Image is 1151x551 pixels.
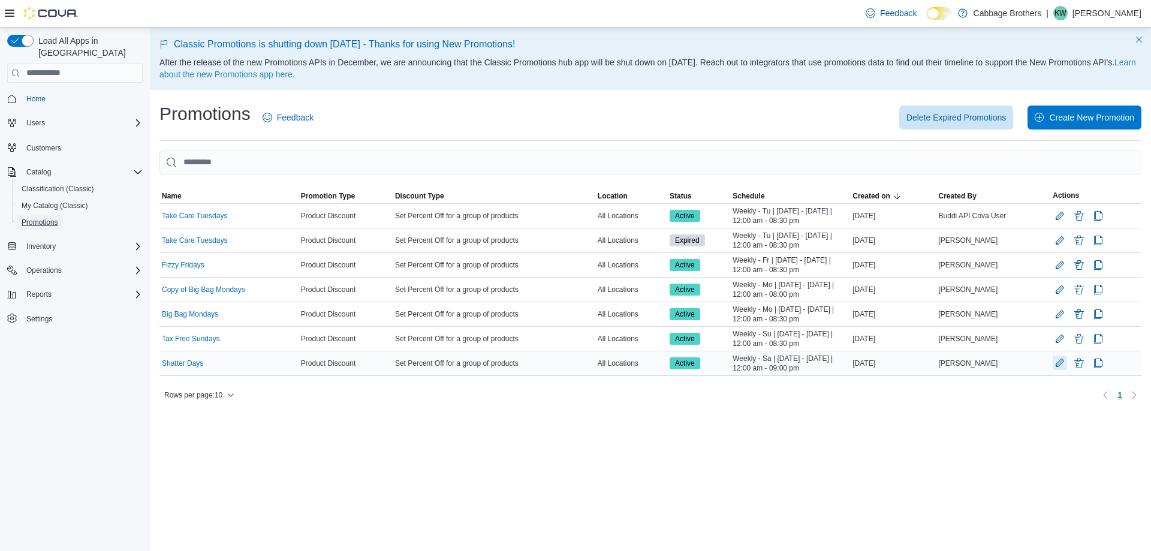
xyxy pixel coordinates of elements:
span: Create New Promotion [1049,112,1134,124]
button: Delete Promotion [1072,356,1086,371]
span: Location [598,191,628,201]
button: Delete Expired Promotions [899,106,1014,130]
div: [DATE] [850,233,936,248]
button: Rows per page:10 [159,388,239,402]
nav: Complex example [7,85,143,359]
button: Delete Promotion [1072,307,1086,321]
a: Tax Free Sundays [162,334,220,344]
button: Schedule [730,189,850,203]
button: Delete Promotion [1072,332,1086,346]
button: Clone Promotion [1091,356,1105,371]
span: Expired [675,235,700,246]
a: Copy of Big Bag Mondays [162,285,245,294]
p: Classic Promotions is shutting down [DATE] - Thanks for using New Promotions! [159,37,1141,52]
div: Set Percent Off for a group of products [393,258,595,272]
a: Customers [22,141,66,155]
button: Next page [1127,388,1141,402]
button: Clone Promotion [1091,307,1105,321]
button: Classification (Classic) [12,180,147,197]
span: Inventory [22,239,143,254]
span: All Locations [598,211,638,221]
p: | [1046,6,1048,20]
button: Reports [2,286,147,303]
span: Created By [939,191,977,201]
span: Name [162,191,182,201]
span: Customers [22,140,143,155]
button: Status [667,189,730,203]
span: Reports [22,287,143,302]
span: Reports [26,290,52,299]
span: Classification (Classic) [22,184,94,194]
span: All Locations [598,359,638,368]
span: Classification (Classic) [17,182,143,196]
span: Weekly - Su | [DATE] - [DATE] | 12:00 am - 08:30 pm [733,329,848,348]
span: Active [675,358,695,369]
span: Weekly - Sa | [DATE] - [DATE] | 12:00 am - 09:00 pm [733,354,848,373]
span: Promotions [22,218,58,227]
span: [PERSON_NAME] [939,309,998,319]
button: Home [2,90,147,107]
span: Weekly - Fr | [DATE] - [DATE] | 12:00 am - 08:30 pm [733,255,848,275]
div: [DATE] [850,258,936,272]
button: Location [595,189,667,203]
a: Home [22,92,50,106]
div: [DATE] [850,282,936,297]
span: Settings [22,311,143,326]
span: Home [22,91,143,106]
button: Edit Promotion [1053,209,1067,223]
img: Cova [24,7,78,19]
button: Edit Promotion [1053,233,1067,248]
span: Weekly - Mo | [DATE] - [DATE] | 12:00 am - 08:00 pm [733,280,848,299]
span: Active [675,210,695,221]
span: Active [670,259,700,271]
button: Reports [22,287,56,302]
span: Created on [852,191,890,201]
a: Fizzy Fridays [162,260,204,270]
button: Operations [2,262,147,279]
input: This is a search bar. As you type, the results lower in the page will automatically filter. [159,150,1141,174]
button: Page 1 of 1 [1113,386,1127,405]
span: Buddi API Cova User [939,211,1007,221]
span: Catalog [26,167,51,177]
span: Weekly - Tu | [DATE] - [DATE] | 12:00 am - 08:30 pm [733,206,848,225]
nav: Pagination for table: [1098,386,1141,405]
span: Product Discount [301,211,355,221]
a: Feedback [258,106,318,130]
a: Learn about the new Promotions app here. [159,58,1136,79]
button: Settings [2,310,147,327]
span: Schedule [733,191,764,201]
span: Active [675,333,695,344]
button: Clone Promotion [1091,233,1105,248]
button: Name [159,189,299,203]
button: Edit Promotion [1053,307,1067,321]
span: Product Discount [301,334,355,344]
div: [DATE] [850,307,936,321]
span: Product Discount [301,359,355,368]
a: Settings [22,312,57,326]
span: Users [22,116,143,130]
input: Dark Mode [927,7,952,20]
span: Active [670,357,700,369]
div: Kesia Wood [1053,6,1068,20]
span: Product Discount [301,309,355,319]
button: Promotions [12,214,147,231]
span: Promotions [17,215,143,230]
span: Home [26,94,46,104]
div: Set Percent Off for a group of products [393,282,595,297]
p: Cabbage Brothers [974,6,1042,20]
span: All Locations [598,260,638,270]
button: Clone Promotion [1091,209,1105,223]
button: Inventory [22,239,61,254]
a: Classification (Classic) [17,182,99,196]
button: Clone Promotion [1091,282,1105,297]
a: Take Care Tuesdays [162,236,227,245]
h1: Promotions [159,102,251,126]
a: Take Care Tuesdays [162,211,227,221]
span: Delete Expired Promotions [906,112,1007,124]
div: [DATE] [850,356,936,371]
button: Delete Promotion [1072,233,1086,248]
span: [PERSON_NAME] [939,285,998,294]
span: KW [1054,6,1066,20]
a: Feedback [861,1,921,25]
